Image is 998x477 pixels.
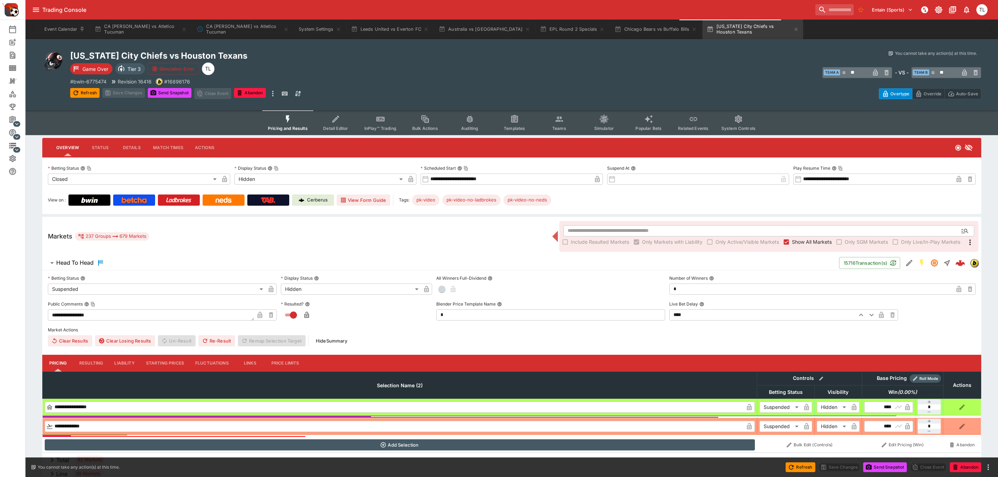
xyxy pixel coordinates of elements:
button: Starting Prices [140,355,190,372]
th: Actions [943,372,981,398]
button: CA Sarmiento vs Atletico Tucuman [192,20,293,39]
button: Notifications [960,3,973,16]
p: Auto-Save [956,90,978,97]
th: Controls [757,372,862,385]
button: Suspend At [631,166,636,171]
button: SGM Enabled [916,257,928,269]
span: InPlay™ Trading [364,126,396,131]
button: Auto-Save [945,88,981,99]
button: Resulting [74,355,109,372]
button: Overview [51,139,85,156]
p: Game Over [82,65,108,73]
button: Bulk Edit (Controls) [759,439,860,450]
button: open drawer [30,3,42,16]
span: Simulator [594,126,614,131]
button: Blender Price Template Name [497,302,502,307]
h6: Total [56,456,69,464]
button: Leeds United vs Everton FC [347,20,433,39]
p: Number of Winners [669,275,708,281]
button: Live Bet Delay [699,302,704,307]
span: Teams [552,126,566,131]
span: Only SGM Markets [845,238,888,245]
button: Betting Status [80,276,85,281]
div: Event type filters [262,110,761,135]
button: Display StatusCopy To Clipboard [268,166,272,171]
span: Re-Result [198,335,235,346]
button: Edit Pricing (Win) [864,439,941,450]
img: bwin.png [156,79,162,85]
div: Betting Target: cerberus [442,195,501,206]
button: Send Snapshot [148,88,191,98]
span: Include Resulted Markets [571,238,629,245]
span: Only Active/Visible Markets [715,238,779,245]
span: Templates [504,126,525,131]
span: Pricing and Results [268,126,308,131]
label: Market Actions [48,325,976,335]
button: Edit Detail [903,257,916,269]
a: Cerberus [292,195,334,206]
div: New Event [8,38,28,46]
button: more [269,88,277,99]
p: All Winners Full-Dividend [436,275,486,281]
button: Resulted? [305,302,310,307]
div: System Settings [8,154,28,163]
div: Suspended [48,284,265,295]
h2: Copy To Clipboard [70,50,526,61]
span: Only Markets with Liability [642,238,702,245]
div: Event Calendar [8,25,28,34]
h6: - VS - [895,69,909,76]
div: Trading Console [42,6,813,14]
div: Hidden [281,284,421,295]
button: Abandon [945,439,979,450]
button: Display Status [314,276,319,281]
button: Liability [109,355,140,372]
div: Management [8,116,28,124]
div: Hidden [234,174,406,185]
span: Visibility [820,388,856,396]
span: Detail Editor [323,126,348,131]
span: Un-Result [158,335,195,346]
button: Match Times [147,139,189,156]
span: 42 Markets [75,456,105,463]
p: Display Status [234,165,266,171]
span: Auditing [461,126,478,131]
p: Copy To Clipboard [164,78,190,85]
button: [US_STATE] City Chiefs vs Houston Texans [702,20,803,39]
p: You cannot take any action(s) at this time. [895,50,977,57]
img: Neds [216,197,231,203]
p: Override [924,90,941,97]
img: PriceKinetics Logo [2,1,19,18]
div: Betting Target: cerberus [503,195,551,206]
button: Pricing [42,355,74,372]
span: Team A [824,69,840,75]
button: Abandon [950,462,981,472]
img: Ladbrokes [166,197,191,203]
em: ( 0.00 %) [898,388,917,396]
span: Roll Mode [917,376,941,382]
button: Trent Lewis [974,2,990,17]
img: Cerberus [299,197,304,203]
button: Copy To Clipboard [90,302,95,307]
img: Betcha [122,197,147,203]
p: Suspend At [607,165,629,171]
button: Refresh [70,88,100,98]
button: Clear Losing Results [95,335,155,346]
button: No Bookmarks [855,4,866,15]
button: Copy To Clipboard [838,166,843,171]
button: Event Calendar [40,20,89,39]
div: Suspended [759,402,801,413]
div: Help & Support [8,167,28,176]
div: Sports Pricing [8,129,28,137]
button: Actions [189,139,220,156]
img: bwin [970,259,978,267]
button: Copy To Clipboard [274,166,279,171]
span: Popular Bets [635,126,662,131]
input: search [815,4,854,15]
span: Selection Name (2) [369,381,430,390]
div: Base Pricing [874,374,910,383]
div: Template Search [8,64,28,72]
svg: Closed [955,144,962,151]
p: Public Comments [48,301,83,307]
div: Trent Lewis [202,63,214,75]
